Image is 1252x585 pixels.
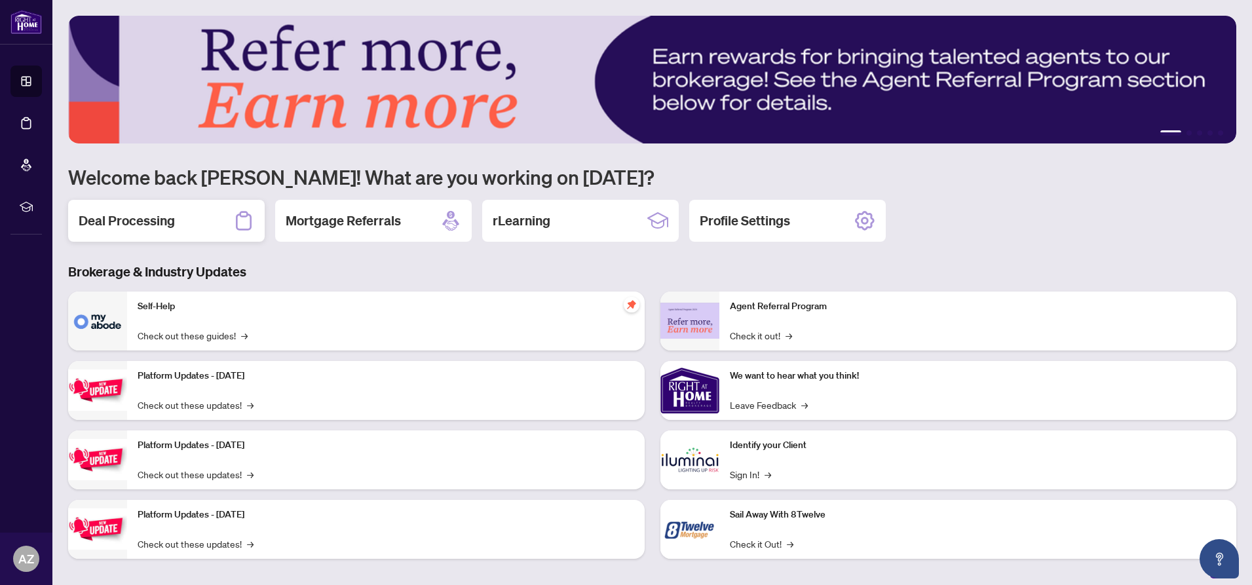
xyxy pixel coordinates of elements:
button: Open asap [1200,539,1239,578]
span: → [247,537,254,551]
a: Check out these updates!→ [138,398,254,412]
span: → [247,467,254,481]
a: Check out these updates!→ [138,537,254,551]
p: Platform Updates - [DATE] [138,438,634,453]
img: Platform Updates - July 21, 2025 [68,369,127,411]
img: Platform Updates - June 23, 2025 [68,508,127,550]
p: We want to hear what you think! [730,369,1226,383]
a: Check it out!→ [730,328,792,343]
p: Platform Updates - [DATE] [138,508,634,522]
h3: Brokerage & Industry Updates [68,263,1236,281]
button: 3 [1197,130,1202,136]
span: pushpin [624,297,639,312]
p: Identify your Client [730,438,1226,453]
img: Platform Updates - July 8, 2025 [68,439,127,480]
img: We want to hear what you think! [660,361,719,420]
span: → [787,537,793,551]
img: Slide 0 [68,16,1236,143]
p: Self-Help [138,299,634,314]
img: Identify your Client [660,430,719,489]
h1: Welcome back [PERSON_NAME]! What are you working on [DATE]? [68,164,1236,189]
h2: Profile Settings [700,212,790,230]
a: Leave Feedback→ [730,398,808,412]
span: → [801,398,808,412]
img: logo [10,10,42,34]
h2: rLearning [493,212,550,230]
button: 5 [1218,130,1223,136]
button: 1 [1160,130,1181,136]
span: → [241,328,248,343]
p: Sail Away With 8Twelve [730,508,1226,522]
span: → [786,328,792,343]
p: Agent Referral Program [730,299,1226,314]
button: 4 [1207,130,1213,136]
span: → [765,467,771,481]
p: Platform Updates - [DATE] [138,369,634,383]
img: Self-Help [68,292,127,350]
span: AZ [18,550,34,568]
img: Agent Referral Program [660,303,719,339]
img: Sail Away With 8Twelve [660,500,719,559]
h2: Mortgage Referrals [286,212,401,230]
a: Check it Out!→ [730,537,793,551]
span: → [247,398,254,412]
a: Sign In!→ [730,467,771,481]
a: Check out these updates!→ [138,467,254,481]
a: Check out these guides!→ [138,328,248,343]
button: 2 [1186,130,1192,136]
h2: Deal Processing [79,212,175,230]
